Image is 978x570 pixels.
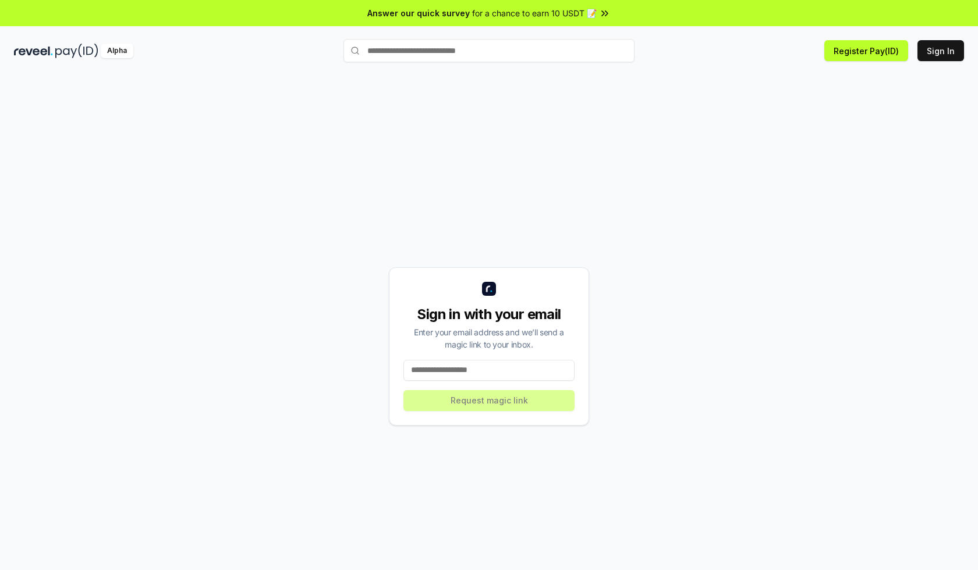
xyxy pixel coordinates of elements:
span: for a chance to earn 10 USDT 📝 [472,7,597,19]
div: Sign in with your email [403,305,575,324]
span: Answer our quick survey [367,7,470,19]
div: Alpha [101,44,133,58]
button: Register Pay(ID) [824,40,908,61]
button: Sign In [917,40,964,61]
img: reveel_dark [14,44,53,58]
img: pay_id [55,44,98,58]
img: logo_small [482,282,496,296]
div: Enter your email address and we’ll send a magic link to your inbox. [403,326,575,351]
